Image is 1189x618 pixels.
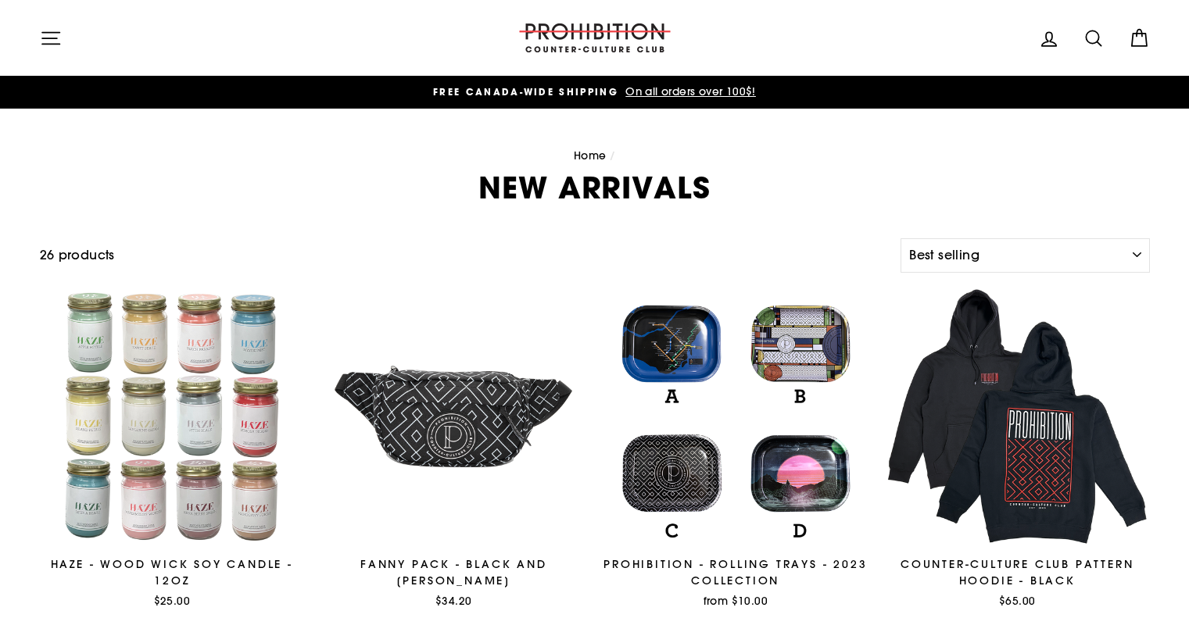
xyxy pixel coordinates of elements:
img: PROHIBITION COUNTER-CULTURE CLUB [517,23,673,52]
span: On all orders over 100$! [621,84,756,98]
div: Counter-Culture Club Pattern Hoodie - Black [885,556,1150,589]
h1: NEW ARRIVALS [40,173,1150,202]
span: FREE CANADA-WIDE SHIPPING [433,85,618,98]
div: 26 products [40,245,895,266]
a: Counter-Culture Club Pattern Hoodie - Black$65.00 [885,284,1150,614]
div: $34.20 [321,593,586,609]
div: Haze - Wood Wick Soy Candle - 12oz [40,556,305,589]
div: PROHIBITION - ROLLING TRAYS - 2023 COLLECTION [603,556,868,589]
div: from $10.00 [603,593,868,609]
a: Haze - Wood Wick Soy Candle - 12oz$25.00 [40,284,305,614]
div: FANNY PACK - BLACK AND [PERSON_NAME] [321,556,586,589]
div: $65.00 [885,593,1150,609]
nav: breadcrumbs [40,148,1150,165]
a: FREE CANADA-WIDE SHIPPING On all orders over 100$! [44,84,1146,101]
div: $25.00 [40,593,305,609]
span: / [610,148,615,163]
a: Home [574,148,607,163]
a: FANNY PACK - BLACK AND [PERSON_NAME]$34.20 [321,284,586,614]
a: PROHIBITION - ROLLING TRAYS - 2023 COLLECTIONfrom $10.00 [603,284,868,614]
